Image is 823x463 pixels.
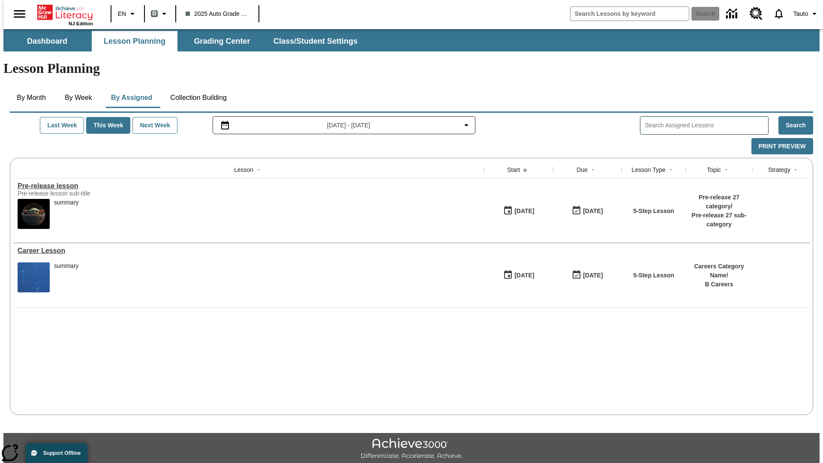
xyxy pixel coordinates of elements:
div: Lesson [234,165,253,174]
button: Profile/Settings [790,6,823,21]
button: 01/17/26: Last day the lesson can be accessed [569,267,606,283]
div: Pre-release lesson sub-title [18,190,146,197]
div: [DATE] [514,206,534,216]
div: Start [507,165,520,174]
button: 01/25/26: Last day the lesson can be accessed [569,203,606,219]
button: Sort [721,165,731,175]
div: Pre-release lesson [18,182,480,190]
img: hero alt text [18,199,50,229]
button: Class/Student Settings [267,31,364,51]
a: Notifications [768,3,790,25]
div: summary [54,199,79,206]
p: Careers Category Name / [690,262,748,280]
span: Support Offline [43,450,81,456]
a: Data Center [721,2,745,26]
button: Boost Class color is gray green. Change class color [147,6,173,21]
p: Pre-release 27 category / [690,193,748,211]
a: Pre-release lesson, Lessons [18,182,480,190]
a: Resource Center, Will open in new tab [745,2,768,25]
p: 5-Step Lesson [633,207,674,216]
div: summary [54,199,79,229]
div: SubNavbar [3,31,365,51]
div: Lesson Type [631,165,665,174]
div: Topic [707,165,721,174]
div: summary [54,262,79,292]
span: Class/Student Settings [273,36,357,46]
button: Support Offline [26,443,87,463]
button: Collection Building [163,87,234,108]
span: Dashboard [27,36,67,46]
button: Sort [253,165,264,175]
button: This Week [86,117,130,134]
p: B Careers [690,280,748,289]
button: Search [778,116,813,135]
div: Strategy [768,165,790,174]
div: [DATE] [583,206,603,216]
button: Print Preview [751,138,813,155]
div: summary [54,262,79,270]
button: Next Week [132,117,177,134]
button: Language: EN, Select a language [114,6,141,21]
button: Sort [790,165,801,175]
span: 2025 Auto Grade 1 B [186,9,249,18]
button: Sort [588,165,598,175]
button: Grading Center [179,31,265,51]
div: Due [577,165,588,174]
button: Sort [666,165,676,175]
div: [DATE] [583,270,603,281]
button: 01/22/25: First time the lesson was available [500,203,537,219]
span: B [152,8,156,19]
svg: Collapse Date Range Filter [461,120,472,130]
button: Sort [520,165,530,175]
input: Search Assigned Lessons [645,119,768,132]
a: Career Lesson, Lessons [18,247,480,255]
p: 5-Step Lesson [633,271,674,280]
button: By Month [10,87,53,108]
img: fish [18,262,50,292]
button: 01/13/25: First time the lesson was available [500,267,537,283]
button: Last Week [40,117,84,134]
div: SubNavbar [3,29,820,51]
button: Select the date range menu item [216,120,472,130]
span: EN [118,9,126,18]
span: Lesson Planning [104,36,165,46]
button: Dashboard [4,31,90,51]
span: Tauto [793,9,808,18]
h1: Lesson Planning [3,60,820,76]
button: Open side menu [7,1,32,27]
a: Home [37,4,93,21]
span: [DATE] - [DATE] [327,121,370,130]
span: Grading Center [194,36,250,46]
button: By Week [57,87,100,108]
span: NJ Edition [69,21,93,26]
button: Lesson Planning [92,31,177,51]
div: Home [37,3,93,26]
input: search field [571,7,689,21]
div: [DATE] [514,270,534,281]
div: Career Lesson [18,247,480,255]
p: Pre-release 27 sub-category [690,211,748,229]
img: Achieve3000 Differentiate Accelerate Achieve [360,438,463,460]
button: By Assigned [104,87,159,108]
